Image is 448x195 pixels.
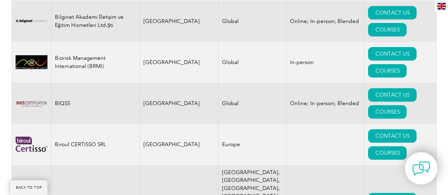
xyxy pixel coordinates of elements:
[140,83,219,124] td: [GEOGRAPHIC_DATA]
[16,87,47,119] img: 13dcf6a5-49c1-ed11-b597-0022481565fd-logo.png
[368,88,416,102] a: CONTACT US
[51,83,140,124] td: BIQSS
[140,42,219,83] td: [GEOGRAPHIC_DATA]
[140,1,219,42] td: [GEOGRAPHIC_DATA]
[16,137,47,152] img: 48480d59-8fd2-ef11-a72f-002248108aed-logo.png
[368,64,407,78] a: COURSES
[219,42,287,83] td: Global
[368,23,407,36] a: COURSES
[412,160,430,177] img: contact-chat.png
[368,105,407,119] a: COURSES
[287,1,364,42] td: Online; In-person; Blended
[16,55,47,69] img: d01771b9-0638-ef11-a316-00224812a81c-logo.jpg
[51,42,140,83] td: Biorisk Management International (BRMI)
[368,6,416,19] a: CONTACT US
[368,146,407,160] a: COURSES
[51,1,140,42] td: Bilginet Akademi İletişim ve Eğitim Hizmetleri Ltd.Şti
[287,83,364,124] td: Online; In-person; Blended
[219,124,287,165] td: Europe
[51,124,140,165] td: Biroul CERTISSO SRL
[11,180,47,195] a: BACK TO TOP
[219,83,287,124] td: Global
[368,129,416,143] a: CONTACT US
[437,3,446,10] img: en
[140,124,219,165] td: [GEOGRAPHIC_DATA]
[287,42,364,83] td: In-person
[16,12,47,30] img: a1985bb7-a6fe-eb11-94ef-002248181dbe-logo.png
[368,47,416,61] a: CONTACT US
[219,1,287,42] td: Global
